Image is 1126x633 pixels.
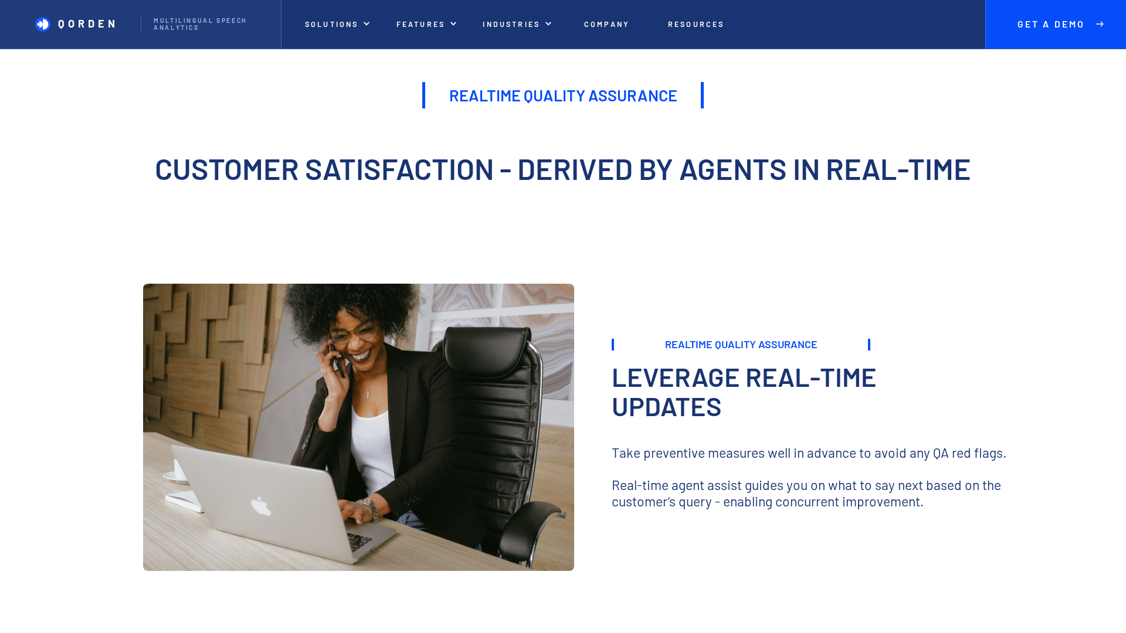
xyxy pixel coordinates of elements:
[665,339,818,350] h3: Realtime Quality Assurance
[612,461,1043,477] p: ‍
[422,82,704,108] h1: Realtime Quality Assurance
[396,20,445,29] p: features
[154,17,268,32] p: Multilingual Speech analytics
[58,18,118,30] p: QORDEN
[1008,19,1096,30] p: Get A Demo
[612,445,1043,461] p: Take preventive measures well in advance to avoid any QA red flags.
[668,20,724,29] p: Resources
[612,420,957,433] p: ‍
[612,477,1043,509] p: Real-time agent assist guides you on what to say next based on the customer’s query - enabling co...
[483,20,540,29] p: Industries
[113,152,1013,185] h1: Customer Satisfaction - derived by agents in Real-Time
[305,20,358,29] p: Solutions
[612,362,957,420] h3: Leverage Real-Time Updates
[143,284,574,571] img: Dashboard mockup
[584,20,630,29] p: Company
